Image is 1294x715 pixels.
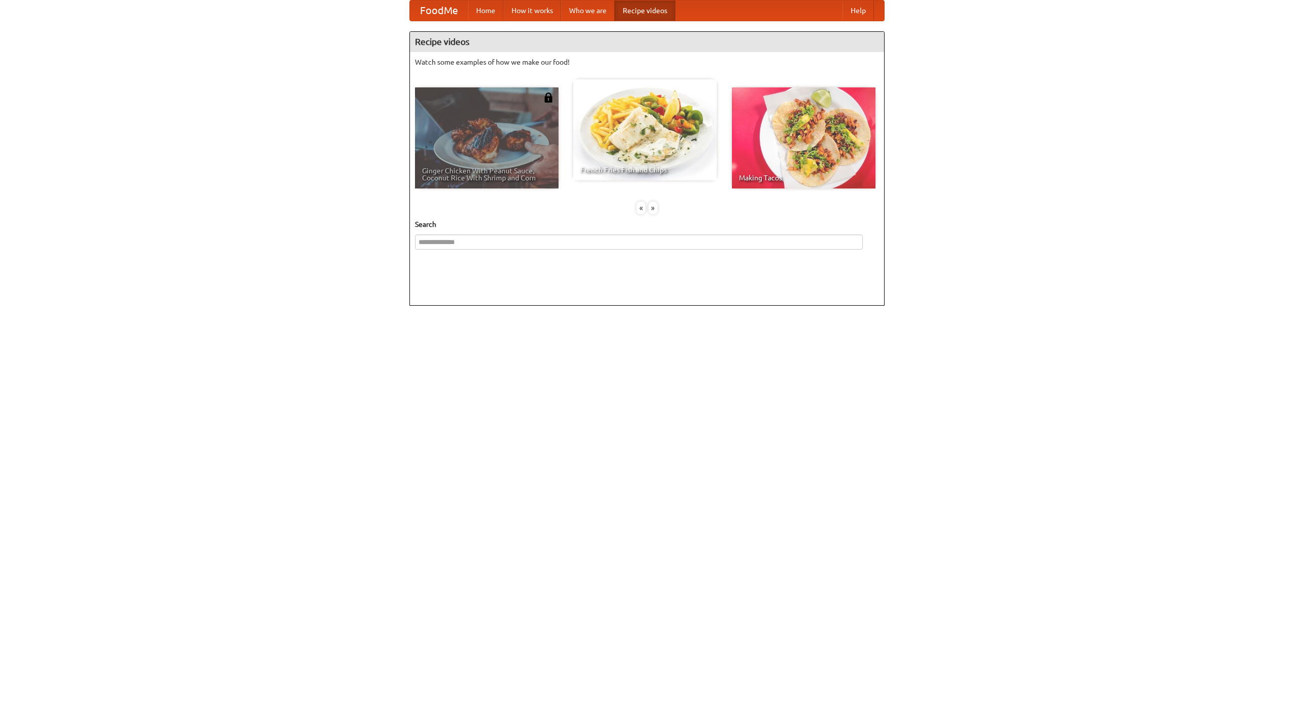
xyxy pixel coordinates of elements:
a: Home [468,1,503,21]
a: Recipe videos [615,1,675,21]
a: Help [843,1,874,21]
img: 483408.png [543,92,553,103]
a: Who we are [561,1,615,21]
div: » [649,202,658,214]
p: Watch some examples of how we make our food! [415,57,879,67]
span: Making Tacos [739,174,868,181]
h5: Search [415,219,879,229]
div: « [636,202,645,214]
a: FoodMe [410,1,468,21]
a: How it works [503,1,561,21]
h4: Recipe videos [410,32,884,52]
span: French Fries Fish and Chips [580,166,710,173]
a: Making Tacos [732,87,875,188]
a: French Fries Fish and Chips [573,79,717,180]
